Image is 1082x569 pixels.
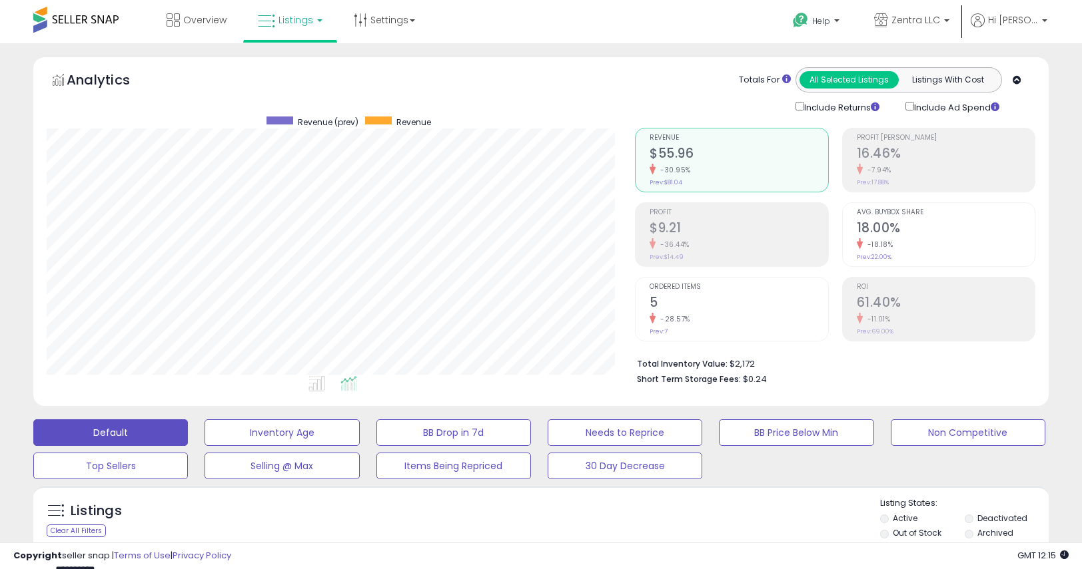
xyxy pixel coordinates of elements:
[800,71,899,89] button: All Selected Listings
[656,165,691,175] small: -30.95%
[205,453,359,479] button: Selling @ Max
[376,453,531,479] button: Items Being Repriced
[33,453,188,479] button: Top Sellers
[298,116,358,128] span: Revenue (prev)
[857,178,889,186] small: Prev: 17.88%
[792,12,809,29] i: Get Help
[47,524,106,537] div: Clear All Filters
[891,419,1045,446] button: Non Competitive
[637,358,728,369] b: Total Inventory Value:
[880,497,1049,510] p: Listing States:
[396,116,431,128] span: Revenue
[857,146,1035,164] h2: 16.46%
[13,550,231,562] div: seller snap | |
[857,209,1035,216] span: Avg. Buybox Share
[650,327,668,335] small: Prev: 7
[183,13,227,27] span: Overview
[650,253,684,261] small: Prev: $14.49
[893,527,941,538] label: Out of Stock
[977,527,1013,538] label: Archived
[548,419,702,446] button: Needs to Reprice
[33,419,188,446] button: Default
[548,453,702,479] button: 30 Day Decrease
[891,13,940,27] span: Zentra LLC
[637,355,1025,371] li: $2,172
[650,134,827,142] span: Revenue
[650,295,827,313] h2: 5
[173,549,231,562] a: Privacy Policy
[1017,549,1069,562] span: 2025-08-11 12:15 GMT
[376,419,531,446] button: BB Drop in 7d
[977,512,1027,524] label: Deactivated
[898,71,997,89] button: Listings With Cost
[650,220,827,238] h2: $9.21
[743,373,767,385] span: $0.24
[857,295,1035,313] h2: 61.40%
[857,253,891,261] small: Prev: 22.00%
[863,240,893,250] small: -18.18%
[739,74,791,87] div: Totals For
[857,220,1035,238] h2: 18.00%
[857,327,893,335] small: Prev: 69.00%
[650,284,827,291] span: Ordered Items
[67,71,156,93] h5: Analytics
[863,165,891,175] small: -7.94%
[114,549,171,562] a: Terms of Use
[971,13,1047,43] a: Hi [PERSON_NAME]
[719,419,873,446] button: BB Price Below Min
[857,284,1035,291] span: ROI
[988,13,1038,27] span: Hi [PERSON_NAME]
[893,512,917,524] label: Active
[656,240,690,250] small: -36.44%
[863,314,891,324] small: -11.01%
[857,134,1035,142] span: Profit [PERSON_NAME]
[782,2,853,43] a: Help
[812,15,830,27] span: Help
[650,178,682,186] small: Prev: $81.04
[650,146,827,164] h2: $55.96
[205,419,359,446] button: Inventory Age
[895,99,1021,114] div: Include Ad Spend
[71,502,122,520] h5: Listings
[786,99,895,114] div: Include Returns
[278,13,313,27] span: Listings
[637,373,741,385] b: Short Term Storage Fees:
[13,549,62,562] strong: Copyright
[650,209,827,216] span: Profit
[656,314,690,324] small: -28.57%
